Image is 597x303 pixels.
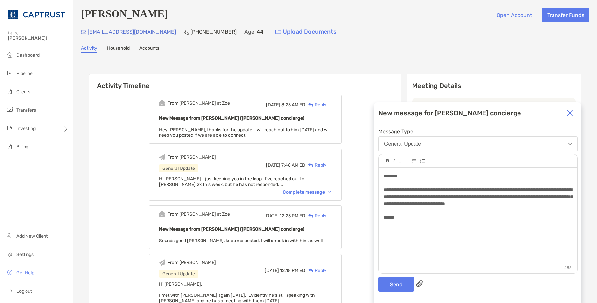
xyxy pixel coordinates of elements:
img: Reply icon [308,268,313,273]
span: 12:18 PM ED [280,268,305,273]
div: General Update [384,141,421,147]
span: 12:23 PM ED [280,213,305,219]
span: Settings [16,252,34,257]
span: [DATE] [265,268,279,273]
div: From [PERSON_NAME] [167,260,216,265]
img: dashboard icon [6,51,14,59]
button: Transfer Funds [542,8,589,22]
div: General Update [159,270,198,278]
div: Complete message [283,189,331,195]
a: Household [107,45,130,53]
span: Hey [PERSON_NAME], thanks for the update. I will reach out to him [DATE] and will keep you posted... [159,127,330,138]
span: Billing [16,144,28,150]
img: logout icon [6,287,14,294]
b: New Message from [PERSON_NAME] ([PERSON_NAME] concierge) [159,116,304,121]
p: 285 [558,262,577,273]
a: Activity [81,45,97,53]
img: Event icon [159,259,165,266]
span: Get Help [16,270,34,276]
button: Send [378,277,414,292]
a: Upload Documents [271,25,341,39]
h4: [PERSON_NAME] [81,8,168,22]
img: Editor control icon [420,159,425,163]
img: clients icon [6,87,14,95]
span: Investing [16,126,36,131]
img: Chevron icon [328,191,331,193]
img: Reply icon [308,163,313,167]
img: transfers icon [6,106,14,114]
div: From [PERSON_NAME] at Zoe [167,211,230,217]
span: Log out [16,288,32,294]
img: Email Icon [81,30,86,34]
div: From [PERSON_NAME] [167,154,216,160]
img: Reply icon [308,214,313,218]
div: From [PERSON_NAME] at Zoe [167,100,230,106]
div: New message for [PERSON_NAME] concierge [378,109,521,117]
span: Dashboard [16,52,40,58]
h6: Activity Timeline [89,74,401,90]
span: [PERSON_NAME]! [8,35,69,41]
span: Message Type [378,128,578,134]
img: paperclip attachments [416,280,423,287]
span: 8:25 AM ED [281,102,305,108]
p: [EMAIL_ADDRESS][DOMAIN_NAME] [88,28,176,36]
p: [PHONE_NUMBER] [190,28,237,36]
img: settings icon [6,250,14,258]
span: 7:48 AM ED [281,162,305,168]
div: Reply [305,212,326,219]
p: 44 [257,28,263,36]
img: Phone Icon [184,29,189,35]
img: Open dropdown arrow [568,143,572,145]
img: add_new_client icon [6,232,14,240]
img: Editor control icon [412,159,416,163]
a: Accounts [139,45,159,53]
p: Age [244,28,254,36]
img: button icon [275,30,281,34]
button: Open Account [491,8,537,22]
b: New Message from [PERSON_NAME] ([PERSON_NAME] concierge) [159,226,304,232]
img: CAPTRUST Logo [8,3,65,26]
div: Reply [305,162,326,169]
img: Editor control icon [386,159,389,163]
img: billing icon [6,142,14,150]
img: investing icon [6,124,14,132]
span: [DATE] [266,162,280,168]
div: Reply [305,101,326,108]
img: Expand or collapse [553,110,560,116]
button: General Update [378,136,578,151]
div: General Update [159,164,198,172]
span: [DATE] [264,213,279,219]
img: Editor control icon [398,159,402,163]
span: Clients [16,89,30,95]
span: Hi [PERSON_NAME] - just keeping you in the loop. I've reached out to [PERSON_NAME] 2x this week, ... [159,176,304,187]
p: Meeting Details [412,82,576,90]
img: get-help icon [6,268,14,276]
img: pipeline icon [6,69,14,77]
img: Close [567,110,573,116]
span: Add New Client [16,233,48,239]
span: Sounds good [PERSON_NAME], keep me posted. I will check in with him as well [159,238,323,243]
span: Transfers [16,107,36,113]
div: Reply [305,267,326,274]
img: Reply icon [308,103,313,107]
img: Event icon [159,211,165,217]
span: Pipeline [16,71,33,76]
img: Editor control icon [393,159,395,163]
img: Event icon [159,154,165,160]
img: Event icon [159,100,165,106]
span: [DATE] [266,102,280,108]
